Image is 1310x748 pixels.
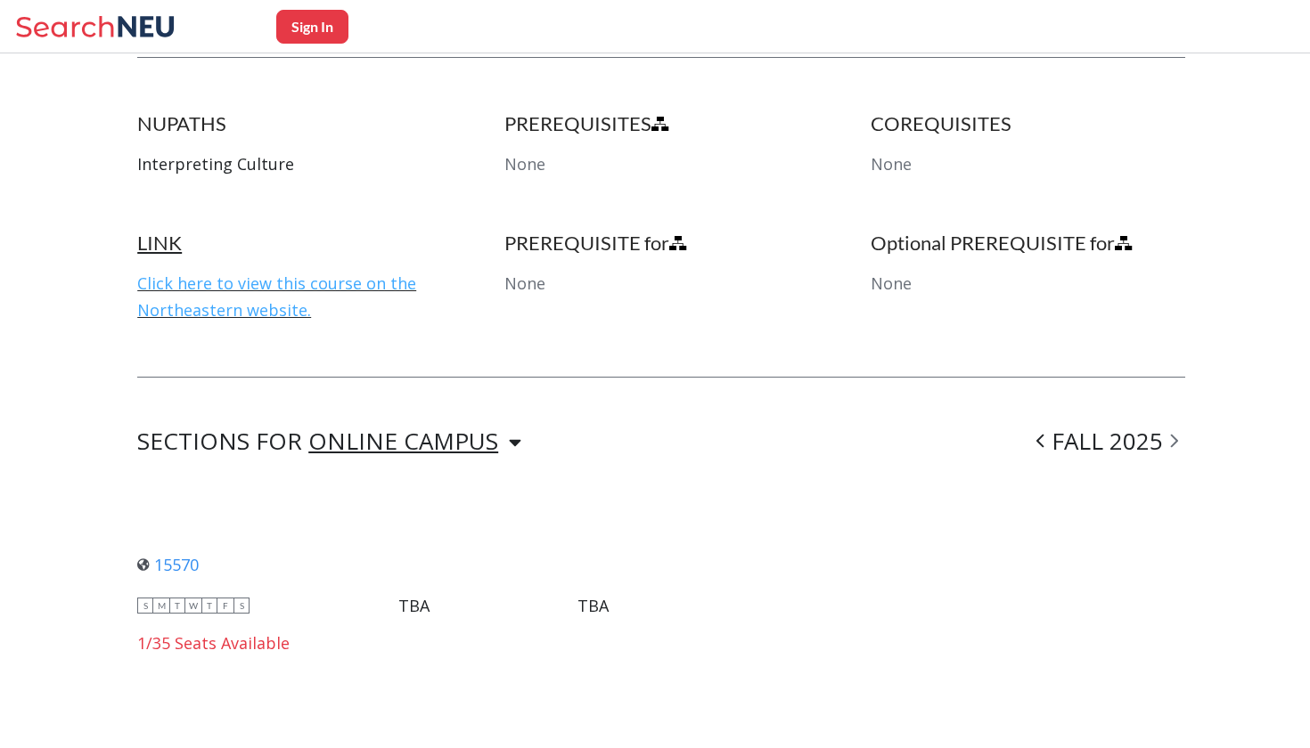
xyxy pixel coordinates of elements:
span: W [185,598,201,614]
span: S [233,598,250,614]
div: TBA [577,596,609,615]
div: SECTIONS FOR [137,431,521,452]
h4: PREREQUISITE for [504,231,819,256]
p: Interpreting Culture [137,150,452,177]
button: Sign In [276,10,348,44]
h4: NUPATHS [137,111,452,136]
div: 1/35 Seats Available [137,633,609,653]
span: M [153,598,169,614]
a: Click here to view this course on the Northeastern website. [137,272,416,321]
div: ONLINE CAMPUS [308,431,498,451]
div: TBA [398,596,430,615]
div: FALL 2025 [1029,431,1185,452]
span: None [871,272,912,294]
span: T [169,598,185,614]
span: S [137,598,153,614]
span: None [871,153,912,175]
span: F [217,598,233,614]
span: T [201,598,217,614]
h4: PREREQUISITES [504,111,819,136]
h4: COREQUISITES [871,111,1185,136]
a: 15570 [137,554,199,575]
h4: Optional PREREQUISITE for [871,231,1185,256]
span: None [504,153,545,175]
span: None [504,272,545,294]
h4: LINK [137,231,452,256]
